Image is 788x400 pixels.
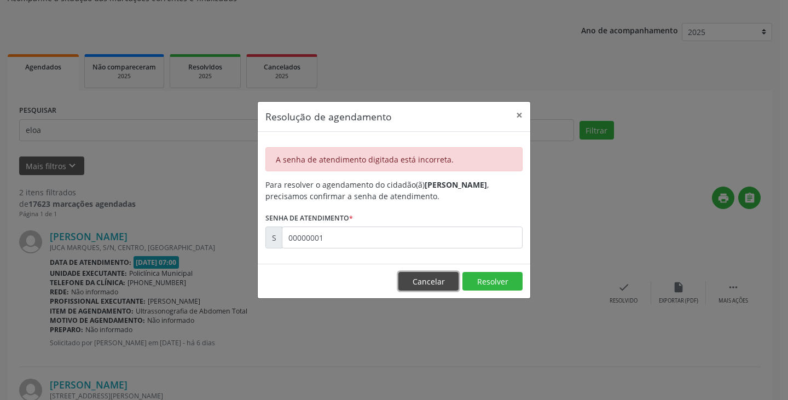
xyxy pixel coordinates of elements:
button: Cancelar [398,272,459,291]
button: Close [508,102,530,129]
div: Para resolver o agendamento do cidadão(ã) , precisamos confirmar a senha de atendimento. [265,179,523,202]
button: Resolver [462,272,523,291]
label: Senha de atendimento [265,210,353,227]
h5: Resolução de agendamento [265,109,392,124]
b: [PERSON_NAME] [425,179,487,190]
div: A senha de atendimento digitada está incorreta. [265,147,523,171]
div: S [265,227,282,248]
